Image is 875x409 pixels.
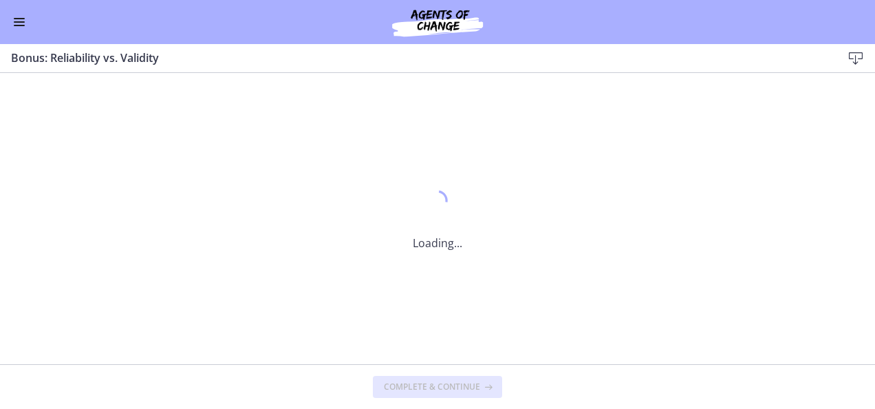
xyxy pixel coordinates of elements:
span: Complete & continue [384,381,480,392]
button: Enable menu [11,14,28,30]
button: Complete & continue [373,376,502,398]
h3: Bonus: Reliability vs. Validity [11,50,820,66]
div: 1 [413,187,462,218]
p: Loading... [413,235,462,251]
img: Agents of Change [355,6,520,39]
